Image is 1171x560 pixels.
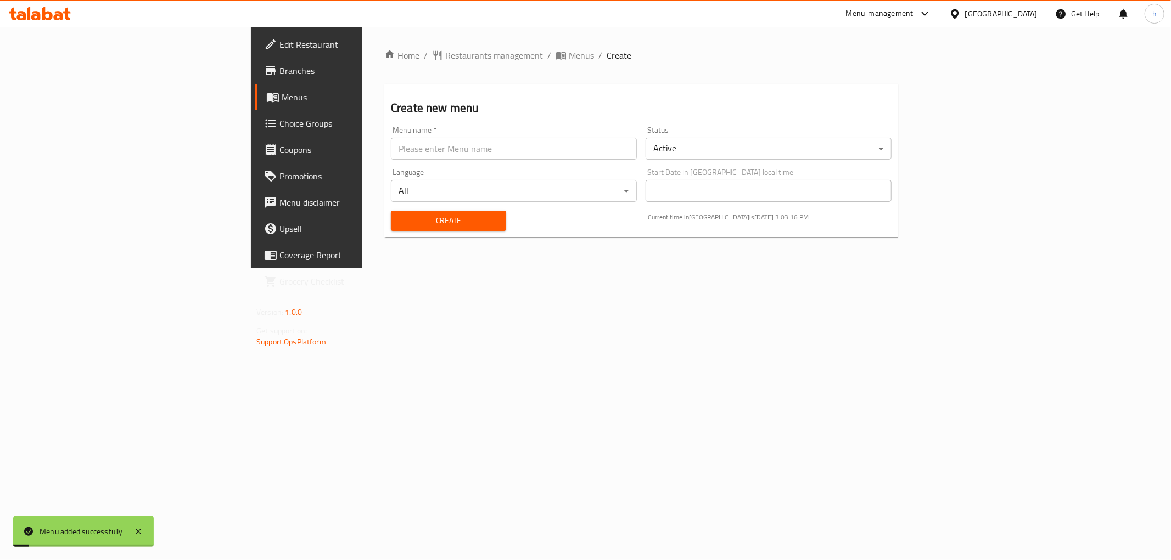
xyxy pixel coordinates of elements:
[384,49,898,62] nav: breadcrumb
[1152,8,1157,20] span: h
[255,189,446,216] a: Menu disclaimer
[279,169,438,183] span: Promotions
[279,196,438,209] span: Menu disclaimer
[255,216,446,242] a: Upsell
[846,7,914,20] div: Menu-management
[547,49,551,62] li: /
[255,268,446,295] a: Grocery Checklist
[607,49,631,62] span: Create
[256,324,307,338] span: Get support on:
[391,100,892,116] h2: Create new menu
[400,214,497,228] span: Create
[391,138,637,160] input: Please enter Menu name
[391,211,506,231] button: Create
[556,49,594,62] a: Menus
[255,163,446,189] a: Promotions
[432,49,543,62] a: Restaurants management
[256,305,283,319] span: Version:
[255,31,446,58] a: Edit Restaurant
[598,49,602,62] li: /
[285,305,302,319] span: 1.0.0
[279,64,438,77] span: Branches
[255,242,446,268] a: Coverage Report
[279,275,438,288] span: Grocery Checklist
[279,248,438,262] span: Coverage Report
[255,137,446,163] a: Coupons
[279,222,438,235] span: Upsell
[255,110,446,137] a: Choice Groups
[40,525,123,538] div: Menu added successfully
[965,8,1038,20] div: [GEOGRAPHIC_DATA]
[255,58,446,84] a: Branches
[391,180,637,202] div: All
[445,49,543,62] span: Restaurants management
[256,335,326,349] a: Support.OpsPlatform
[279,143,438,156] span: Coupons
[279,117,438,130] span: Choice Groups
[648,212,892,222] p: Current time in [GEOGRAPHIC_DATA] is [DATE] 3:03:16 PM
[279,38,438,51] span: Edit Restaurant
[255,84,446,110] a: Menus
[646,138,892,160] div: Active
[569,49,594,62] span: Menus
[282,90,438,104] span: Menus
